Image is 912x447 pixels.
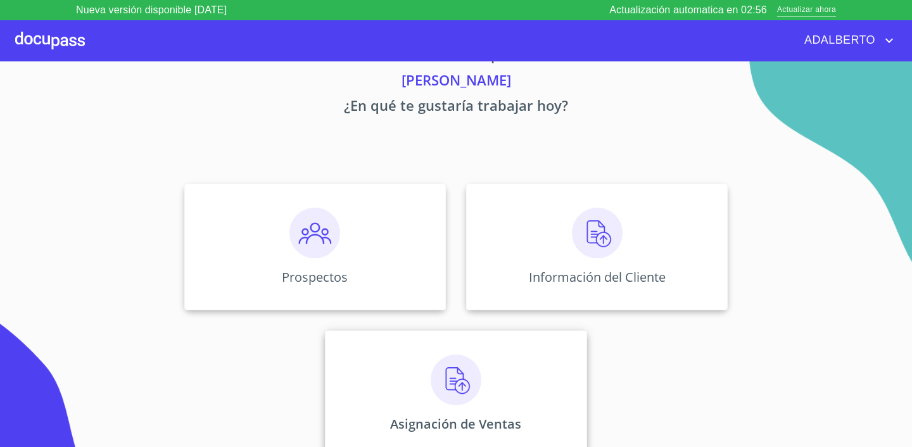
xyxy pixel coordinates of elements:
[289,208,340,258] img: prospectos.png
[282,268,348,286] p: Prospectos
[609,3,767,18] p: Actualización automatica en 02:56
[572,208,623,258] img: carga.png
[66,70,846,95] p: [PERSON_NAME]
[390,415,521,432] p: Asignación de Ventas
[66,95,846,120] p: ¿En qué te gustaría trabajar hoy?
[76,3,227,18] p: Nueva versión disponible [DATE]
[431,355,481,405] img: carga.png
[795,30,897,51] button: account of current user
[795,30,882,51] span: ADALBERTO
[777,4,836,17] span: Actualizar ahora
[529,268,666,286] p: Información del Cliente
